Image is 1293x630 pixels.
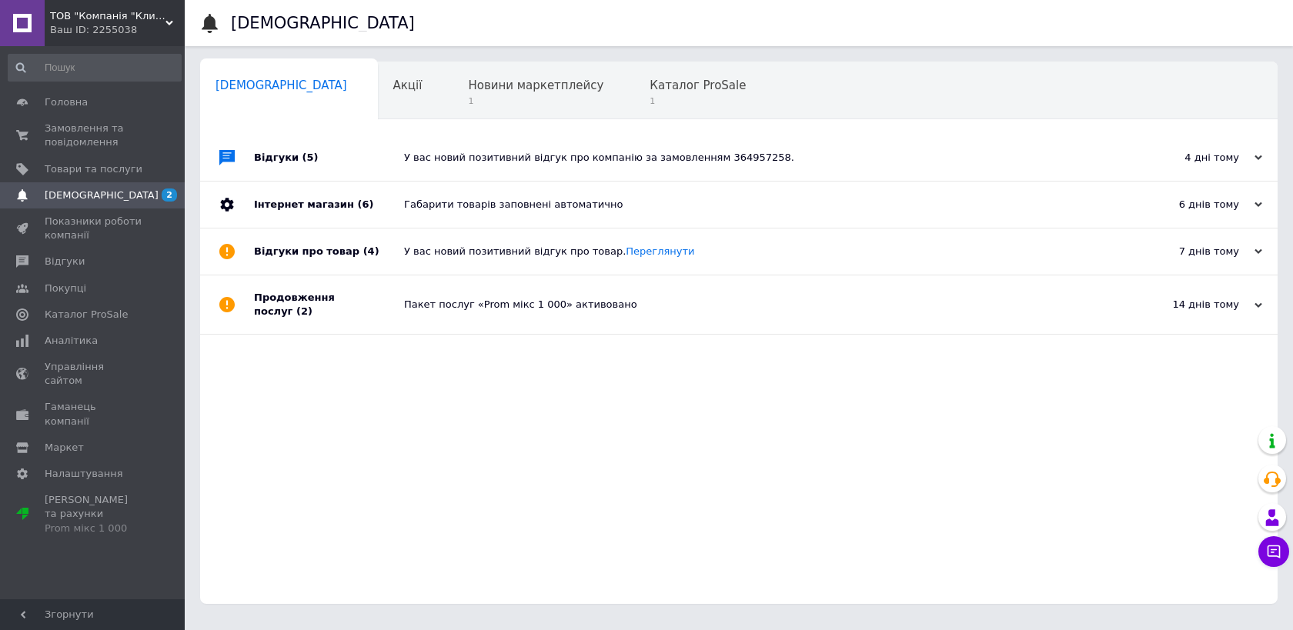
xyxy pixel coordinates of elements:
span: 1 [468,95,603,107]
span: Гаманець компанії [45,400,142,428]
span: Головна [45,95,88,109]
div: Інтернет магазин [254,182,404,228]
span: Покупці [45,282,86,295]
div: У вас новий позитивний відгук про товар. [404,245,1108,258]
input: Пошук [8,54,182,82]
span: [PERSON_NAME] та рахунки [45,493,142,535]
div: 14 днів тому [1108,298,1262,312]
button: Чат з покупцем [1258,536,1289,567]
a: Переглянути [626,245,694,257]
div: Ваш ID: 2255038 [50,23,185,37]
span: (6) [357,198,373,210]
span: Показники роботи компанії [45,215,142,242]
div: 6 днів тому [1108,198,1262,212]
div: Відгуки про товар [254,228,404,275]
div: 4 дні тому [1108,151,1262,165]
span: 1 [650,95,746,107]
span: 2 [162,188,177,202]
span: [DEMOGRAPHIC_DATA] [215,78,347,92]
span: Товари та послуги [45,162,142,176]
span: Маркет [45,441,84,455]
span: ТОВ "Компанія "Климатичні системи" [50,9,165,23]
span: Новини маркетплейсу [468,78,603,92]
span: Аналітика [45,334,98,348]
div: Габарити товарів заповнені автоматично [404,198,1108,212]
span: (2) [296,305,312,317]
div: У вас новий позитивний відгук про компанію за замовленням 364957258. [404,151,1108,165]
span: Каталог ProSale [45,308,128,322]
h1: [DEMOGRAPHIC_DATA] [231,14,415,32]
div: Продовження послуг [254,275,404,334]
span: Відгуки [45,255,85,268]
div: Пакет послуг «Prom мікс 1 000» активовано [404,298,1108,312]
div: 7 днів тому [1108,245,1262,258]
span: Акції [393,78,423,92]
span: Управління сайтом [45,360,142,388]
span: Налаштування [45,467,123,481]
span: (4) [363,245,379,257]
span: Каталог ProSale [650,78,746,92]
span: (5) [302,152,319,163]
div: Відгуки [254,135,404,181]
div: Prom мікс 1 000 [45,522,142,535]
span: Замовлення та повідомлення [45,122,142,149]
span: [DEMOGRAPHIC_DATA] [45,188,159,202]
